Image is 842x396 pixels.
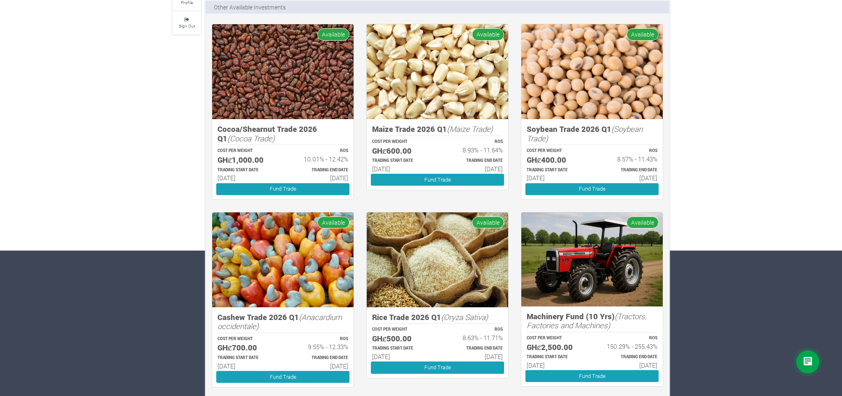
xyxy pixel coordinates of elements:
h5: GHȼ700.00 [217,343,275,352]
img: growforme image [367,24,508,119]
p: Estimated Trading Start Date [217,167,275,173]
span: Available [472,216,504,228]
p: COST PER WEIGHT [217,148,275,154]
a: Fund Trade [525,370,659,382]
h5: GHȼ2,500.00 [527,343,585,352]
p: Estimated Trading Start Date [527,354,585,360]
h6: [DATE] [217,174,275,182]
p: COST PER WEIGHT [527,335,585,341]
h6: 150.29% - 255.43% [599,343,657,350]
p: COST PER WEIGHT [217,336,275,342]
h6: [DATE] [445,165,503,173]
h6: 9.55% - 12.33% [290,343,348,350]
h5: Cocoa/Shearnut Trade 2026 Q1 [217,124,348,143]
p: Estimated Trading End Date [290,167,348,173]
a: Fund Trade [216,371,349,383]
span: Available [472,28,504,40]
p: ROS [599,335,657,341]
p: COST PER WEIGHT [372,139,430,145]
h6: [DATE] [599,361,657,369]
i: (Tractors, Factories and Machines) [527,311,647,331]
h6: 8.57% - 11.43% [599,155,657,163]
i: (Cocoa Trade) [227,133,275,143]
p: ROS [290,336,348,342]
img: growforme image [521,212,663,306]
h6: 10.01% - 12.42% [290,155,348,163]
a: Fund Trade [525,183,659,195]
h6: 8.63% - 11.71% [445,334,503,341]
p: COST PER WEIGHT [527,148,585,154]
p: Estimated Trading Start Date [372,345,430,352]
p: ROS [290,148,348,154]
span: Available [317,216,349,228]
p: Estimated Trading Start Date [372,158,430,164]
a: Fund Trade [371,361,504,373]
h6: [DATE] [527,174,585,182]
a: Fund Trade [371,174,504,186]
h6: [DATE] [290,362,348,370]
p: ROS [599,148,657,154]
h5: GHȼ600.00 [372,146,430,156]
h5: Cashew Trade 2026 Q1 [217,313,348,331]
span: Available [627,28,659,40]
p: COST PER WEIGHT [372,327,430,333]
p: Estimated Trading End Date [599,354,657,360]
h6: [DATE] [372,353,430,360]
img: growforme image [212,212,354,307]
h5: Soybean Trade 2026 Q1 [527,124,657,143]
p: Other Available Investments [214,3,286,12]
p: ROS [445,327,503,333]
span: Available [317,28,349,40]
p: Estimated Trading End Date [445,158,503,164]
p: Estimated Trading End Date [599,167,657,173]
h6: [DATE] [217,362,275,370]
a: Fund Trade [216,183,349,195]
p: Estimated Trading End Date [290,355,348,361]
h6: [DATE] [527,361,585,369]
h6: [DATE] [372,165,430,173]
i: (Soybean Trade) [527,124,643,143]
p: Estimated Trading Start Date [527,167,585,173]
h6: [DATE] [445,353,503,360]
h5: GHȼ400.00 [527,155,585,165]
h5: GHȼ500.00 [372,334,430,343]
span: Available [627,216,659,228]
h5: Maize Trade 2026 Q1 [372,124,503,134]
h5: Rice Trade 2026 Q1 [372,313,503,322]
h5: GHȼ1,000.00 [217,155,275,165]
h5: Machinery Fund (10 Yrs) [527,312,657,330]
h6: 8.93% - 11.64% [445,146,503,154]
h6: [DATE] [599,174,657,182]
img: growforme image [521,24,663,119]
i: (Anacardium occidentale) [217,312,342,332]
p: Estimated Trading Start Date [217,355,275,361]
i: (Oryza Sativa) [441,312,488,322]
img: growforme image [212,24,354,119]
i: (Maize Trade) [447,124,493,134]
p: ROS [445,139,503,145]
a: Sign Out [172,12,201,34]
img: growforme image [367,212,508,307]
p: Estimated Trading End Date [445,345,503,352]
small: Sign Out [179,23,195,29]
h6: [DATE] [290,174,348,182]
